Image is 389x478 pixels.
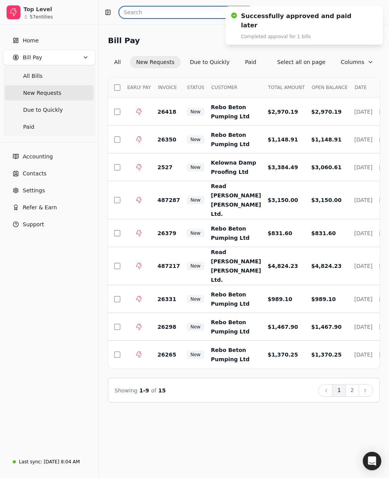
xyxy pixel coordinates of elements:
span: Refer & Earn [23,204,57,212]
span: Support [23,220,44,229]
a: Last sync:[DATE] 8:04 AM [3,455,95,469]
span: $1,148.91 [268,136,298,143]
span: New [190,136,200,143]
a: Due to Quickly [5,102,94,118]
span: [DATE] [354,197,372,203]
span: Rebo Beton Pumping Ltd [211,132,249,147]
span: $1,467.90 [311,324,342,330]
span: Bill Pay [23,54,42,62]
span: [DATE] [354,164,372,170]
span: All Bills [23,72,42,80]
span: Rebo Beton Pumping Ltd [211,319,249,335]
button: Support [3,217,95,232]
a: All Bills [5,68,94,84]
div: [DATE] 8:04 AM [44,458,80,465]
span: EARLY PAY [127,84,151,91]
span: New [190,230,200,237]
span: $1,370.25 [268,352,298,358]
span: $3,060.61 [311,164,342,170]
span: New [190,351,200,358]
span: 487287 [157,197,180,203]
span: $4,824.23 [268,263,298,269]
button: All [108,56,127,68]
span: Contacts [23,170,47,178]
a: New Requests [5,85,94,101]
span: of [151,387,157,394]
button: Refer & Earn [3,200,95,215]
span: $3,384.49 [268,164,298,170]
input: Search [119,6,254,19]
span: 26350 [157,136,176,143]
span: [DATE] [354,230,372,236]
div: Last sync: [19,458,42,465]
span: Showing [115,387,137,394]
span: New [190,296,200,303]
button: 1 [332,384,346,397]
div: Invoice filter options [108,56,263,68]
span: 487217 [157,263,180,269]
span: $2,970.19 [311,109,342,115]
span: Paid [23,123,34,131]
span: [DATE] [354,263,372,269]
span: $989.10 [311,296,336,302]
span: [DATE] [354,136,372,143]
span: Accounting [23,153,53,161]
h2: Bill Pay [108,34,140,47]
div: Top Level [24,5,92,13]
a: Accounting [3,149,95,164]
span: $989.10 [268,296,292,302]
div: Open Intercom Messenger [363,452,381,470]
span: 26331 [157,296,176,302]
span: New [190,263,200,269]
span: [DATE] [354,352,372,358]
button: 2 [345,384,359,397]
span: Rebo Beton Pumping Ltd [211,347,249,362]
button: Bill Pay [3,50,95,65]
span: INVOICE [158,84,177,91]
span: Kelowna Damp Proofing Ltd [211,160,256,175]
span: $1,467.90 [268,324,298,330]
span: $2,970.19 [268,109,298,115]
span: $831.60 [311,230,336,236]
span: 26265 [157,352,176,358]
span: Read [PERSON_NAME] [PERSON_NAME] Ltd. [211,249,261,283]
span: [DATE] [354,296,372,302]
span: New [190,323,200,330]
button: New Requests [130,56,180,68]
span: New [190,108,200,115]
span: STATUS [187,84,204,91]
span: $3,150.00 [311,197,342,203]
button: Due to Quickly [184,56,236,68]
span: 15 [158,387,166,394]
a: Contacts [3,166,95,181]
span: [DATE] [354,324,372,330]
span: TOTAL AMOUNT [268,84,305,91]
button: Paid [239,56,263,68]
a: Paid [5,119,94,135]
span: Rebo Beton Pumping Ltd [211,104,249,119]
a: Home [3,33,95,48]
span: New [190,197,200,204]
span: CUSTOMER [211,84,237,91]
span: Due to Quickly [23,106,63,114]
span: New Requests [23,89,61,97]
span: Settings [23,187,45,195]
span: 26298 [157,324,176,330]
span: 26418 [157,109,176,115]
div: Successfully approved and paid later [241,12,367,30]
a: Settings [3,183,95,198]
div: Completed approval for 1 bills [241,33,367,40]
button: Column visibility settings [335,56,380,68]
span: 1 - 9 [140,387,149,394]
span: [DATE] [354,109,372,115]
span: $831.60 [268,230,292,236]
span: $1,148.91 [311,136,342,143]
span: OPEN BALANCE [312,84,348,91]
button: Select all on page [271,56,332,68]
span: 26379 [157,230,176,236]
span: $3,150.00 [268,197,298,203]
span: Rebo Beton Pumping Ltd [211,291,249,307]
span: Rebo Beton Pumping Ltd [211,226,249,241]
span: Home [23,37,39,45]
span: 2527 [157,164,172,170]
